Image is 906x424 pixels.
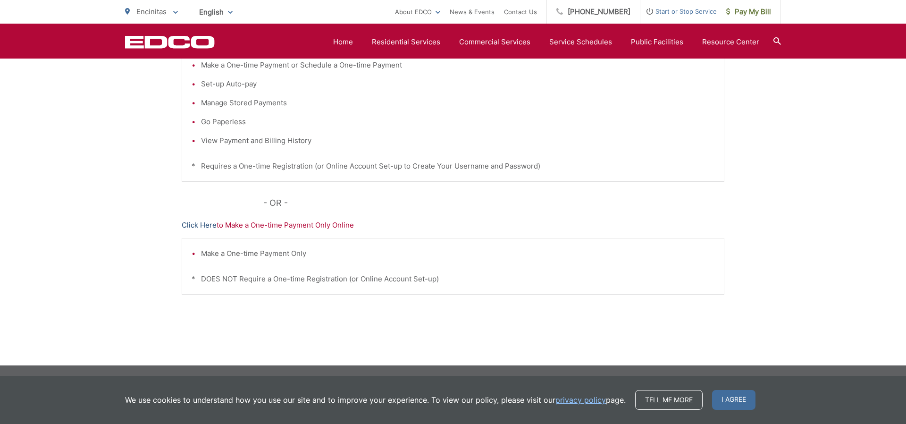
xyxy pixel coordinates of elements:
a: Service Schedules [549,36,612,48]
a: privacy policy [555,394,606,406]
p: We use cookies to understand how you use our site and to improve your experience. To view our pol... [125,394,626,406]
li: View Payment and Billing History [201,135,714,146]
li: Make a One-time Payment or Schedule a One-time Payment [201,59,714,71]
p: - OR - [263,196,725,210]
span: Pay My Bill [726,6,771,17]
a: About EDCO [395,6,440,17]
a: EDCD logo. Return to the homepage. [125,35,215,49]
li: Manage Stored Payments [201,97,714,109]
a: Home [333,36,353,48]
p: * DOES NOT Require a One-time Registration (or Online Account Set-up) [192,273,714,285]
span: English [192,4,240,20]
a: Resource Center [702,36,759,48]
li: Make a One-time Payment Only [201,248,714,259]
a: Tell me more [635,390,703,410]
span: I agree [712,390,755,410]
a: News & Events [450,6,495,17]
a: Public Facilities [631,36,683,48]
p: to Make a One-time Payment Only Online [182,220,724,231]
a: Click Here [182,220,217,231]
span: Encinitas [136,7,167,16]
a: Commercial Services [459,36,530,48]
p: * Requires a One-time Registration (or Online Account Set-up to Create Your Username and Password) [192,161,714,172]
a: Contact Us [504,6,537,17]
li: Set-up Auto-pay [201,78,714,90]
li: Go Paperless [201,116,714,127]
a: Residential Services [372,36,440,48]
